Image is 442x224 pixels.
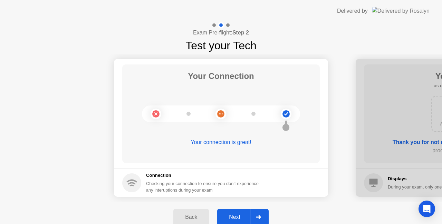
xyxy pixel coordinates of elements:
div: Back [175,214,207,220]
b: Step 2 [232,30,249,35]
h1: Your Connection [188,70,254,82]
h5: Connection [146,172,263,179]
div: Open Intercom Messenger [419,201,435,217]
img: Delivered by Rosalyn [372,7,430,15]
h4: Exam Pre-flight: [193,29,249,37]
div: Your connection is great! [122,138,320,146]
h1: Test your Tech [185,37,257,54]
div: Checking your connection to ensure you don’t experience any interuptions during your exam [146,180,263,193]
div: Delivered by [337,7,368,15]
div: Next [219,214,250,220]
